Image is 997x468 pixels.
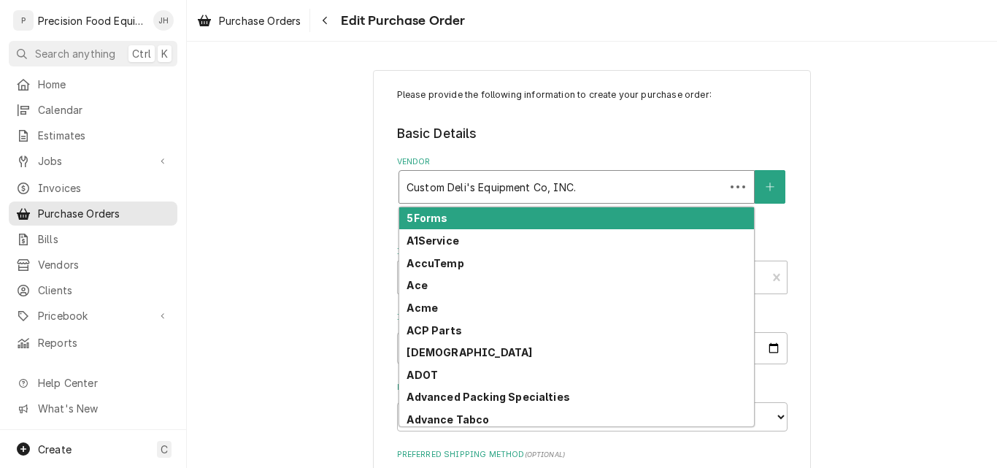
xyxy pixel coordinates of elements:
span: Search anything [35,46,115,61]
a: Go to What's New [9,396,177,421]
a: Vendors [9,253,177,277]
span: Reports [38,335,170,350]
span: Help Center [38,375,169,391]
a: Calendar [9,98,177,122]
a: Purchase Orders [191,9,307,33]
span: Clients [38,283,170,298]
strong: AccuTemp [407,257,463,269]
div: Precision Food Equipment LLC [38,13,145,28]
span: C [161,442,168,457]
strong: 5Forms [407,212,447,224]
span: Purchase Orders [38,206,170,221]
span: Home [38,77,170,92]
span: Jobs [38,153,148,169]
div: Jason Hertel's Avatar [153,10,174,31]
label: Inventory Location [397,246,788,258]
a: Bills [9,227,177,251]
a: Home [9,72,177,96]
span: Edit Purchase Order [336,11,465,31]
span: K [161,46,168,61]
strong: Advance Tabco [407,413,489,426]
a: Estimates [9,123,177,147]
label: Vendor [397,156,788,168]
strong: Advanced Packing Specialties [407,391,569,403]
input: yyyy-mm-dd [397,332,788,364]
span: Pricebook [38,308,148,323]
span: Purchase Orders [219,13,301,28]
span: Ctrl [132,46,151,61]
div: Vendor [397,156,788,229]
div: Inventory Location [397,246,788,294]
span: Estimates [38,128,170,143]
span: Invoices [38,180,170,196]
a: Clients [9,278,177,302]
span: Calendar [38,102,170,118]
a: Go to Help Center [9,371,177,395]
a: Reports [9,331,177,355]
button: Navigate back [313,9,336,32]
label: Issue Date [397,312,788,323]
strong: Ace [407,279,427,291]
span: What's New [38,401,169,416]
label: Preferred Shipping Method [397,449,788,461]
legend: Basic Details [397,124,788,143]
strong: Acme [407,302,438,314]
a: Go to Pricebook [9,304,177,328]
span: Bills [38,231,170,247]
strong: [DEMOGRAPHIC_DATA] [407,346,532,358]
button: Create New Vendor [755,170,785,204]
button: Search anythingCtrlK [9,41,177,66]
label: Preferred Shipping Carrier [397,382,788,394]
span: ( optional ) [525,450,566,459]
a: Invoices [9,176,177,200]
span: Vendors [38,257,170,272]
div: P [13,10,34,31]
a: Go to Jobs [9,149,177,173]
strong: ADOT [407,369,438,381]
svg: Create New Vendor [766,182,774,192]
div: Issue Date [397,312,788,364]
span: Create [38,443,72,456]
strong: ACP Parts [407,324,461,337]
a: Purchase Orders [9,202,177,226]
div: JH [153,10,174,31]
p: Please provide the following information to create your purchase order: [397,88,788,101]
strong: A1Service [407,234,458,247]
div: Preferred Shipping Carrier [397,382,788,431]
